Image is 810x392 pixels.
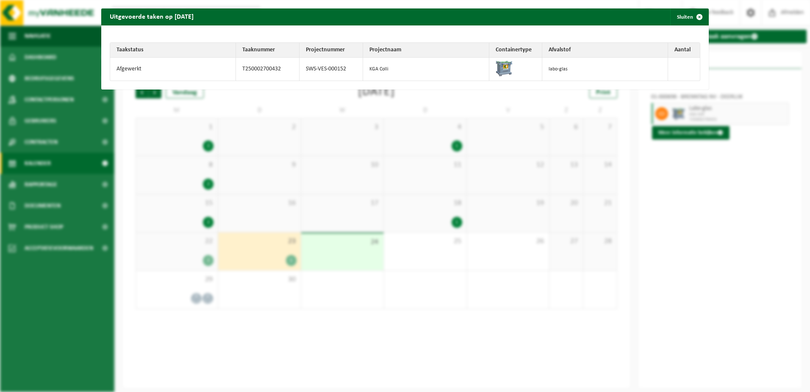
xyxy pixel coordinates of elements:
[542,43,668,58] th: Afvalstof
[101,8,202,25] h2: Uitgevoerde taken op [DATE]
[300,58,363,81] td: SWS-VES-000152
[542,58,668,81] td: labo-glas
[110,43,236,58] th: Taakstatus
[496,60,513,77] img: PB-AP-0800-MET-02-01
[489,43,542,58] th: Containertype
[110,58,236,81] td: Afgewerkt
[670,8,708,25] button: Sluiten
[363,43,489,58] th: Projectnaam
[363,58,489,81] td: KGA Colli
[300,43,363,58] th: Projectnummer
[668,43,700,58] th: Aantal
[236,43,300,58] th: Taaknummer
[236,58,300,81] td: T250002700432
